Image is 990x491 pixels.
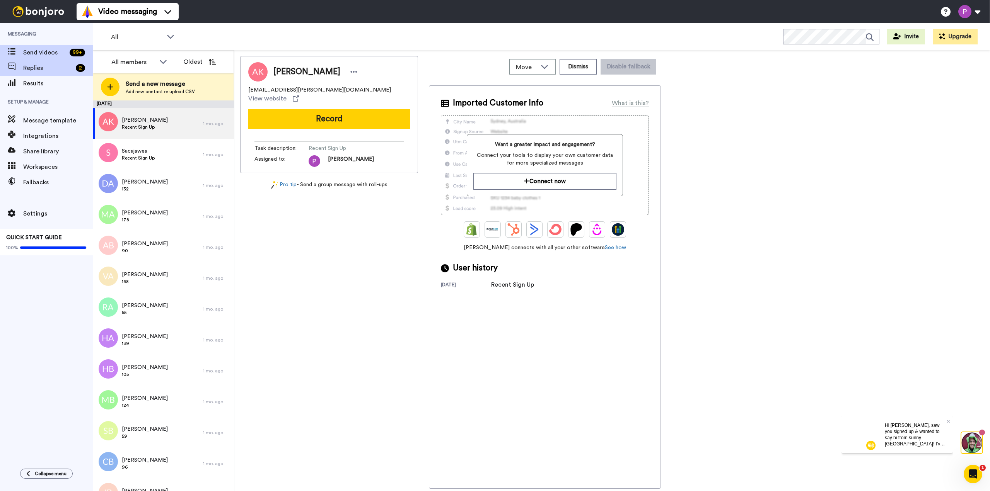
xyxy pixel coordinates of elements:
div: All members [111,58,155,67]
span: Want a greater impact and engagement? [473,141,616,148]
span: Message template [23,116,93,125]
img: GoHighLevel [612,223,624,236]
img: Shopify [466,223,478,236]
img: Ontraport [486,223,499,236]
div: 1 mo. ago [203,430,230,436]
span: 139 [122,340,168,347]
span: Collapse menu [35,471,67,477]
span: Integrations [23,131,93,141]
span: Add new contact or upload CSV [126,88,195,95]
span: Send videos [23,48,67,57]
span: [PERSON_NAME] [122,240,168,248]
button: Connect now [473,173,616,190]
span: [PERSON_NAME] [328,155,374,167]
img: ma.png [99,205,118,224]
a: See how [605,245,626,250]
span: Move [516,63,537,72]
span: Replies [23,63,73,73]
div: What is this? [612,99,649,108]
img: mb.png [99,390,118,409]
div: [DATE] [441,282,491,289]
img: ra.png [99,297,118,317]
span: Task description : [254,144,309,152]
iframe: Intercom live chat [964,465,982,483]
button: Upgrade [933,29,978,44]
img: s.png [99,143,118,162]
span: Video messaging [98,6,157,17]
div: 1 mo. ago [203,399,230,405]
div: - Send a group message with roll-ups [240,181,418,189]
img: ak.png [99,112,118,131]
span: 132 [122,186,168,192]
span: [PERSON_NAME] connects with all your other software [441,244,649,251]
span: Imported Customer Info [453,97,543,109]
div: 1 mo. ago [203,213,230,219]
span: [PERSON_NAME] [122,456,168,464]
span: [PERSON_NAME] [122,394,168,402]
span: 90 [122,248,168,254]
span: Send a new message [126,79,195,88]
button: Disable fallback [601,59,656,75]
span: [PERSON_NAME] [122,116,168,124]
button: Collapse menu [20,469,73,479]
div: 1 mo. ago [203,182,230,189]
div: 1 mo. ago [203,306,230,312]
img: Hubspot [507,223,520,236]
span: [PERSON_NAME] [273,66,340,78]
img: 3183ab3e-59ed-45f6-af1c-10226f767056-1659068401.jpg [1,2,22,22]
span: Hi [PERSON_NAME], saw you signed up & wanted to say hi from sunny [GEOGRAPHIC_DATA]! I've helped ... [43,7,104,74]
div: [DATE] [93,100,234,108]
span: 100% [6,245,18,251]
img: vm-color.svg [81,5,94,18]
img: va.png [99,267,118,286]
div: 1 mo. ago [203,121,230,127]
span: [EMAIL_ADDRESS][PERSON_NAME][DOMAIN_NAME] [248,86,391,94]
span: Recent Sign Up [122,124,168,130]
img: ab.png [99,236,118,255]
span: Connect your tools to display your own customer data for more specialized messages [473,151,616,167]
span: [PERSON_NAME] [122,302,168,309]
span: Sacajawea [122,147,155,155]
span: Recent Sign Up [309,144,382,152]
button: Dismiss [560,59,597,75]
span: [PERSON_NAME] [122,425,168,433]
span: View website [248,94,287,103]
a: Pro tip [271,181,297,189]
img: mute-white.svg [25,25,34,34]
span: [PERSON_NAME] [122,209,168,217]
div: 99 + [70,49,85,56]
img: ConvertKit [549,223,562,236]
img: ha.png [99,328,118,348]
span: Results [23,79,93,88]
div: 1 mo. ago [203,275,230,281]
span: Workspaces [23,162,93,172]
span: 168 [122,279,168,285]
div: 1 mo. ago [203,151,230,158]
span: User history [453,262,498,274]
span: [PERSON_NAME] [122,333,168,340]
img: Patreon [570,223,582,236]
div: 1 mo. ago [203,337,230,343]
div: 1 mo. ago [203,460,230,467]
div: 1 mo. ago [203,368,230,374]
button: Invite [887,29,925,44]
span: All [111,32,163,42]
span: 105 [122,371,168,377]
img: ActiveCampaign [528,223,541,236]
img: hb.png [99,359,118,379]
button: Record [248,109,410,129]
button: Oldest [178,54,222,70]
span: 55 [122,309,168,316]
img: Image of Anil Kumar [248,62,268,82]
div: 2 [76,64,85,72]
span: 1 [980,465,986,471]
img: da.png [99,174,118,193]
span: Share library [23,147,93,156]
span: [PERSON_NAME] [122,364,168,371]
span: Assigned to: [254,155,309,167]
img: sb.png [99,421,118,440]
img: ACg8ocJ3rfAAadIKLrUGQajlb6Yoca1CSOCD4Ohk-7gfG3yIGQjL3g=s96-c [309,155,320,167]
img: Drip [591,223,603,236]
